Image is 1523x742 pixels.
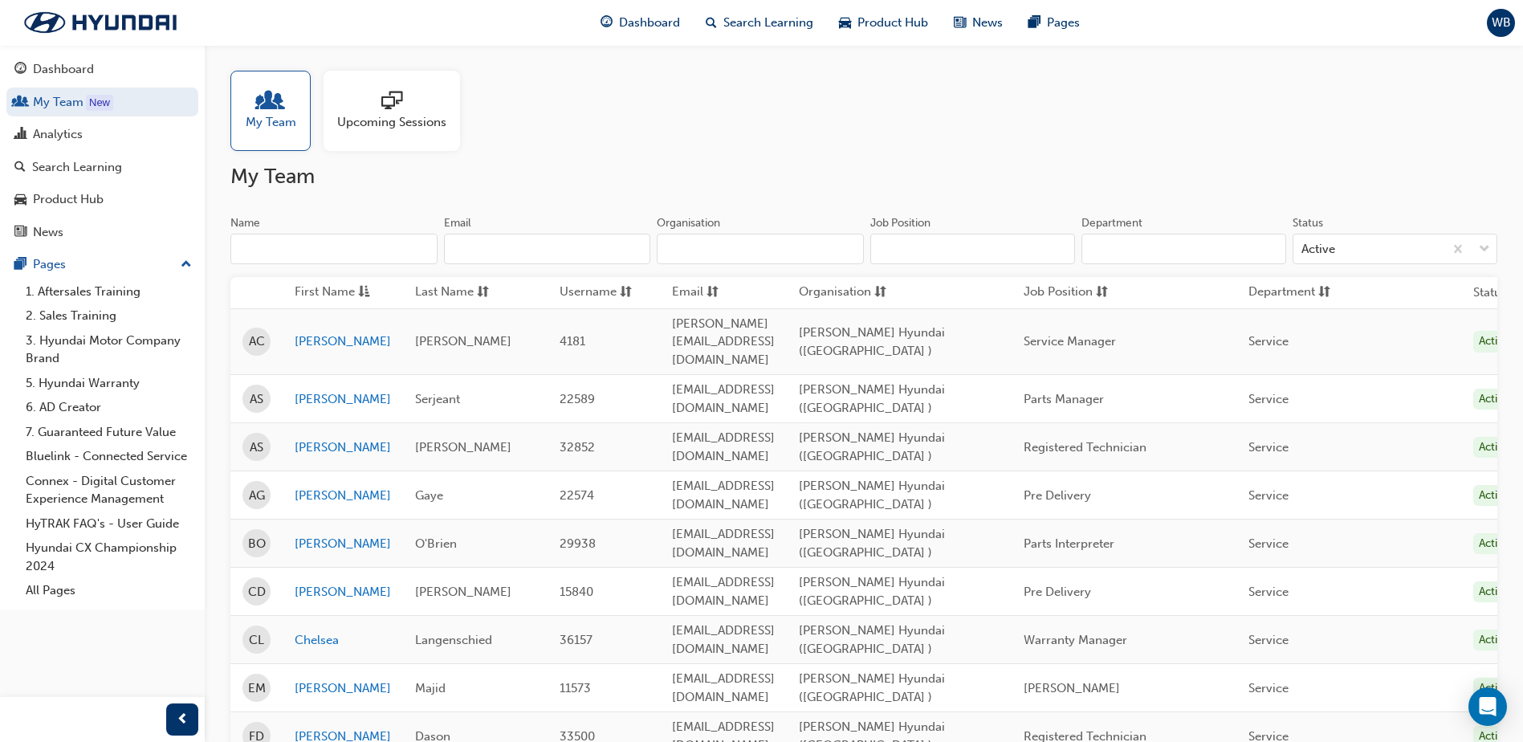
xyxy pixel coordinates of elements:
[415,633,492,647] span: Langenschied
[1024,536,1114,551] span: Parts Interpreter
[1318,283,1330,303] span: sorting-icon
[620,283,632,303] span: sorting-icon
[693,6,826,39] a: search-iconSearch Learning
[1248,536,1289,551] span: Service
[260,91,281,113] span: people-icon
[14,226,26,240] span: news-icon
[672,671,775,704] span: [EMAIL_ADDRESS][DOMAIN_NAME]
[601,13,613,33] span: guage-icon
[799,527,945,560] span: [PERSON_NAME] Hyundai ([GEOGRAPHIC_DATA] )
[1024,283,1093,303] span: Job Position
[14,96,26,110] span: people-icon
[1301,240,1335,259] div: Active
[839,13,851,33] span: car-icon
[33,125,83,144] div: Analytics
[560,488,594,503] span: 22574
[295,487,391,505] a: [PERSON_NAME]
[6,120,198,149] a: Analytics
[799,283,871,303] span: Organisation
[8,6,193,39] img: Trak
[415,334,511,349] span: [PERSON_NAME]
[1081,215,1142,231] div: Department
[799,430,945,463] span: [PERSON_NAME] Hyundai ([GEOGRAPHIC_DATA] )
[230,164,1497,190] h2: My Team
[941,6,1016,39] a: news-iconNews
[799,623,945,656] span: [PERSON_NAME] Hyundai ([GEOGRAPHIC_DATA] )
[1487,9,1515,37] button: WB
[1473,389,1515,410] div: Active
[1473,533,1515,555] div: Active
[870,215,930,231] div: Job Position
[33,60,94,79] div: Dashboard
[295,583,391,601] a: [PERSON_NAME]
[295,535,391,553] a: [PERSON_NAME]
[1473,678,1515,699] div: Active
[560,283,617,303] span: Username
[19,578,198,603] a: All Pages
[1024,585,1091,599] span: Pre Delivery
[19,536,198,578] a: Hyundai CX Championship 2024
[1473,437,1515,459] div: Active
[249,631,264,650] span: CL
[560,283,648,303] button: Usernamesorting-icon
[1248,585,1289,599] span: Service
[560,585,593,599] span: 15840
[14,161,26,175] span: search-icon
[707,283,719,303] span: sorting-icon
[1248,488,1289,503] span: Service
[560,334,585,349] span: 4181
[1248,633,1289,647] span: Service
[1248,681,1289,695] span: Service
[672,382,775,415] span: [EMAIL_ADDRESS][DOMAIN_NAME]
[1024,392,1104,406] span: Parts Manager
[14,193,26,207] span: car-icon
[799,575,945,608] span: [PERSON_NAME] Hyundai ([GEOGRAPHIC_DATA] )
[6,51,198,250] button: DashboardMy TeamAnalyticsSearch LearningProduct HubNews
[86,95,113,111] div: Tooltip anchor
[672,623,775,656] span: [EMAIL_ADDRESS][DOMAIN_NAME]
[6,185,198,214] a: Product Hub
[672,283,760,303] button: Emailsorting-icon
[6,250,198,279] button: Pages
[6,218,198,247] a: News
[1047,14,1080,32] span: Pages
[1473,581,1515,603] div: Active
[799,671,945,704] span: [PERSON_NAME] Hyundai ([GEOGRAPHIC_DATA] )
[295,679,391,698] a: [PERSON_NAME]
[870,234,1075,264] input: Job Position
[1473,630,1515,651] div: Active
[672,316,775,367] span: [PERSON_NAME][EMAIL_ADDRESS][DOMAIN_NAME]
[444,215,471,231] div: Email
[1473,283,1507,302] th: Status
[672,479,775,512] span: [EMAIL_ADDRESS][DOMAIN_NAME]
[1024,633,1127,647] span: Warranty Manager
[230,234,438,264] input: Name
[415,585,511,599] span: [PERSON_NAME]
[826,6,941,39] a: car-iconProduct Hub
[415,283,474,303] span: Last Name
[672,430,775,463] span: [EMAIL_ADDRESS][DOMAIN_NAME]
[1081,234,1286,264] input: Department
[706,13,717,33] span: search-icon
[1024,681,1120,695] span: [PERSON_NAME]
[799,479,945,512] span: [PERSON_NAME] Hyundai ([GEOGRAPHIC_DATA] )
[874,283,886,303] span: sorting-icon
[324,71,473,151] a: Upcoming Sessions
[477,283,489,303] span: sorting-icon
[250,438,263,457] span: AS
[1028,13,1040,33] span: pages-icon
[560,440,595,455] span: 32852
[560,536,596,551] span: 29938
[6,153,198,182] a: Search Learning
[14,128,26,142] span: chart-icon
[972,14,1003,32] span: News
[295,283,355,303] span: First Name
[1024,334,1116,349] span: Service Manager
[657,234,864,264] input: Organisation
[1248,283,1315,303] span: Department
[1248,440,1289,455] span: Service
[33,255,66,274] div: Pages
[249,487,265,505] span: AG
